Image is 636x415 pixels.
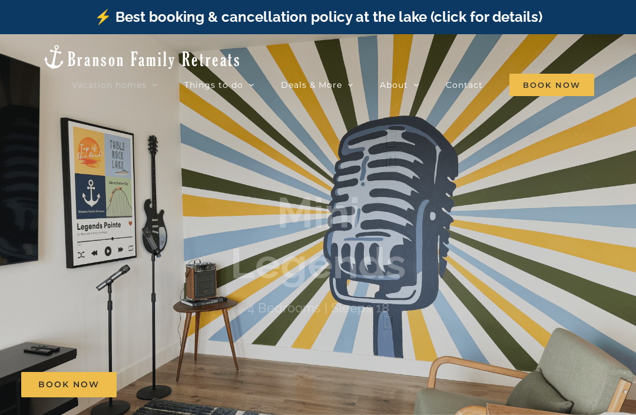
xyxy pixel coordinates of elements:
[38,380,100,390] span: Book Now
[184,73,254,97] a: Things to do
[281,73,353,97] a: Deals & More
[446,73,483,97] a: Contact
[380,81,408,89] span: About
[446,81,483,89] span: Contact
[21,372,117,397] a: Book Now
[94,8,542,25] a: ⚡️ Best booking & cancellation policy at the lake (click for details)
[184,81,243,89] span: Things to do
[72,73,158,97] a: Vacation homes
[247,299,389,315] h4: 4 Bedrooms | Sleeps 18
[281,81,342,89] span: Deals & More
[72,73,594,97] nav: Main Menu
[42,44,241,70] img: Branson Family Retreats Logo
[509,74,594,96] span: Book Now
[72,81,147,89] span: Vacation homes
[380,73,419,97] a: About
[230,187,406,288] b: Mini Legends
